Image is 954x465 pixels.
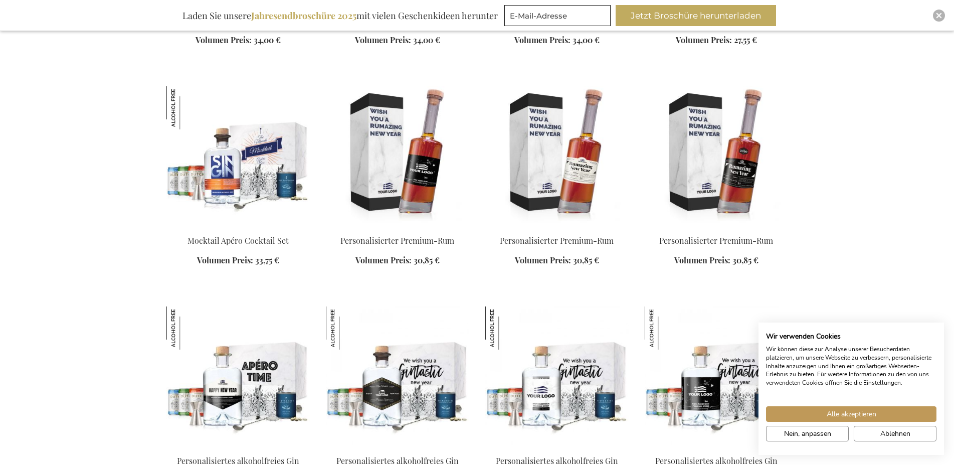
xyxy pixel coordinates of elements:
input: E-Mail-Adresse [504,5,611,26]
a: Volumen Preis: 34,00 € [355,35,440,46]
a: Mocktail Apéro Cocktail Set [187,235,289,246]
img: Personalisiertes alkoholfreies Gin Tonic Prestige Set [166,306,210,350]
span: 34,00 € [254,35,281,45]
img: Close [936,13,942,19]
img: Gepersonaliseerde non-alcoholische gin tonic Prestige Set [485,306,629,447]
span: Volumen Preis: [515,255,571,265]
span: Volumen Preis: [674,255,730,265]
a: Volumen Preis: 30,85 € [674,255,758,266]
span: Volumen Preis: [355,35,411,45]
button: Akzeptieren Sie alle cookies [766,406,936,422]
a: Volumen Preis: 27,55 € [676,35,757,46]
span: 30,85 € [414,255,440,265]
img: Personalisiertes alkoholfreies Gin Tonic Prestige Set [485,306,528,350]
img: Gepersonaliseerde non-alcoholische gin tonic Prestige Set [645,306,788,447]
a: Gepersonaliseerde non-alcoholische gin tonic Prestige Set Personalisiertes alkoholfreies Gin Toni... [166,443,310,452]
a: Gepersonaliseerde Premium Rum [485,223,629,232]
a: Personalisierter Premium-Rum [500,235,614,246]
img: Gepersonaliseerde non-alcoholische gin tonic Prestige Set [166,306,310,447]
a: Volumen Preis: 33,75 € [197,255,279,266]
span: 30,85 € [573,255,599,265]
span: Ablehnen [880,428,910,439]
a: Volumen Preis: 34,00 € [514,35,600,46]
span: Volumen Preis: [676,35,732,45]
a: Personalisierter Premium-Rum [340,235,454,246]
img: Personalisiertes alkoholfreies Gin Tonic Prestige Set [326,306,369,350]
button: cookie Einstellungen anpassen [766,426,849,441]
a: Gepersonaliseerde Premium Rum [645,223,788,232]
img: Gepersonaliseerde non-alcoholische gin tonic Prestige Set [326,306,469,447]
span: Alle akzeptieren [827,409,876,419]
span: Volumen Preis: [197,255,253,265]
span: 30,85 € [732,255,758,265]
a: Volumen Preis: 34,00 € [196,35,281,46]
a: Gepersonaliseerde non-alcoholische gin tonic Prestige Set Personalisiertes alkoholfreies Gin Toni... [645,443,788,452]
img: Personalisiertes alkoholfreies Gin Tonic Prestige Set [645,306,688,350]
span: 34,00 € [413,35,440,45]
span: Volumen Preis: [514,35,570,45]
p: Wir können diese zur Analyse unserer Besucherdaten platzieren, um unsere Webseite zu verbessern, ... [766,345,936,387]
a: Gepersonaliseerde non-alcoholische gin tonic Prestige Set Personalisiertes alkoholfreies Gin Toni... [326,443,469,452]
span: Volumen Preis: [196,35,252,45]
form: marketing offers and promotions [504,5,614,29]
a: Gepersonaliseerde Premium Rum [326,223,469,232]
img: Gepersonaliseerde Premium Rum [645,86,788,227]
a: Volumen Preis: 30,85 € [355,255,440,266]
span: 34,00 € [573,35,600,45]
a: Volumen Preis: 30,85 € [515,255,599,266]
img: Mocktail Apéro Cocktail Set [166,86,210,129]
span: Nein, anpassen [784,428,831,439]
span: Volumen Preis: [355,255,412,265]
img: Gepersonaliseerde Premium Rum [326,86,469,227]
img: Mocktail Apéro Cocktail Set [166,86,310,227]
span: 27,55 € [734,35,757,45]
a: Personalisierter Premium-Rum [659,235,773,246]
button: Alle verweigern cookies [854,426,936,441]
b: Jahresendbroschüre 2025 [251,10,356,22]
a: Mocktail Apéro Cocktail Set Mocktail Apéro Cocktail Set [166,223,310,232]
button: Jetzt Broschüre herunterladen [616,5,776,26]
span: 33,75 € [255,255,279,265]
div: Close [933,10,945,22]
img: Gepersonaliseerde Premium Rum [485,86,629,227]
div: Laden Sie unsere mit vielen Geschenkideen herunter [178,5,502,26]
h2: Wir verwenden Cookies [766,332,936,341]
a: Gepersonaliseerde non-alcoholische gin tonic Prestige Set Personalisiertes alkoholfreies Gin Toni... [485,443,629,452]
